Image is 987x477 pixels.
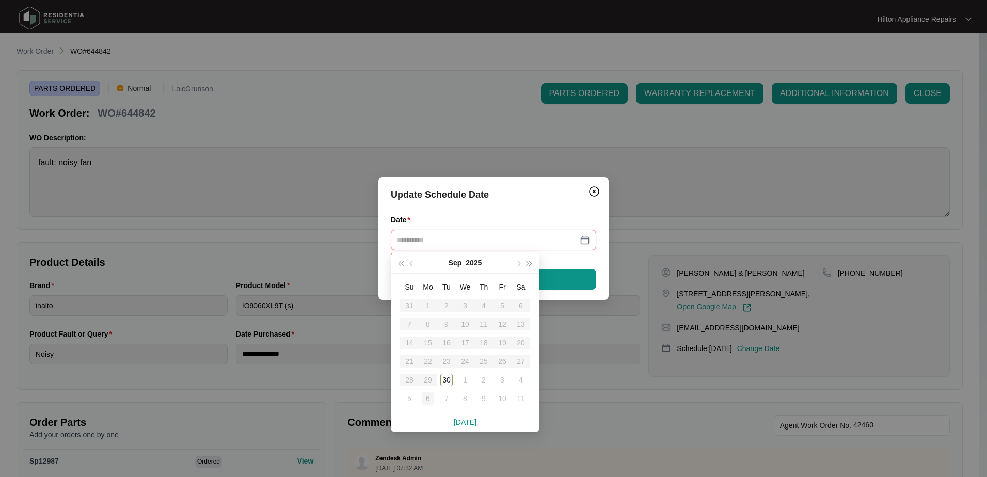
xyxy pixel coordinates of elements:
div: 30 [440,374,453,386]
th: Sa [512,278,530,296]
button: Sep [449,252,462,273]
th: Tu [437,278,456,296]
label: Date [391,215,415,225]
div: 3 [496,374,508,386]
td: 2025-10-02 [474,371,493,389]
td: 2025-10-11 [512,389,530,408]
td: 2025-09-30 [437,371,456,389]
div: 5 [403,392,416,405]
td: 2025-10-01 [456,371,474,389]
div: 1 [459,374,471,386]
button: 2025 [466,252,482,273]
th: Mo [419,278,437,296]
div: 7 [440,392,453,405]
td: 2025-10-05 [400,389,419,408]
th: Th [474,278,493,296]
img: closeCircle [588,185,600,198]
td: 2025-10-03 [493,371,512,389]
th: We [456,278,474,296]
td: 2025-10-04 [512,371,530,389]
div: Update Schedule Date [391,187,596,202]
a: [DATE] [454,418,476,426]
td: 2025-10-08 [456,389,474,408]
td: 2025-10-07 [437,389,456,408]
td: 2025-10-10 [493,389,512,408]
th: Fr [493,278,512,296]
input: Date [397,234,578,246]
div: 11 [515,392,527,405]
td: 2025-10-09 [474,389,493,408]
div: 2 [477,374,490,386]
th: Su [400,278,419,296]
td: 2025-10-06 [419,389,437,408]
button: Close [586,183,602,200]
div: 8 [459,392,471,405]
div: 6 [422,392,434,405]
div: Please enter your date. [391,250,596,262]
div: 10 [496,392,508,405]
div: 4 [515,374,527,386]
div: 9 [477,392,490,405]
